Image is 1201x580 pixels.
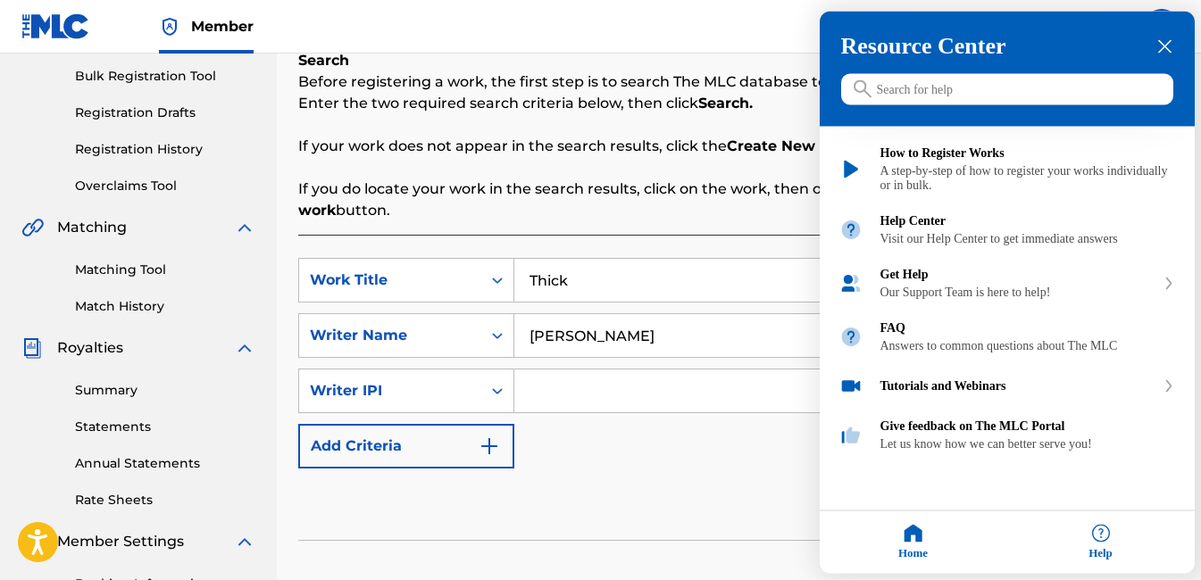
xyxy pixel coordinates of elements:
img: module icon [839,326,863,349]
div: Let us know how we can better serve you! [880,437,1175,452]
div: A step-by-step of how to register your works individually or in bulk. [880,164,1175,193]
div: How to Register Works [880,146,1175,161]
div: How to Register Works [820,136,1195,203]
div: Give feedback on The MLC Portal [880,419,1175,434]
div: Get Help [820,257,1195,311]
div: Help Center [820,203,1195,257]
svg: expand [1163,278,1174,290]
div: entering resource center home [820,127,1195,462]
img: module icon [839,158,863,181]
img: module icon [839,375,863,398]
div: Get Help [880,268,1155,282]
input: Search for help [841,74,1173,105]
div: Answers to common questions about The MLC [880,339,1175,353]
h3: Resource Center [841,33,1173,60]
div: Resource center home modules [820,127,1195,462]
svg: icon [854,80,872,98]
img: module icon [839,219,863,242]
div: Home [820,511,1007,574]
div: Help [1007,511,1195,574]
div: Give feedback on The MLC Portal [820,409,1195,462]
div: FAQ [820,311,1195,364]
div: Help Center [880,214,1175,228]
svg: expand [1163,380,1174,393]
div: Tutorials and Webinars [880,379,1155,394]
img: module icon [839,424,863,447]
div: Our Support Team is here to help! [880,286,1155,300]
div: Tutorials and Webinars [820,364,1195,409]
div: Visit our Help Center to get immediate answers [880,232,1175,246]
div: FAQ [880,321,1175,336]
img: module icon [839,272,863,295]
div: close resource center [1156,38,1173,55]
